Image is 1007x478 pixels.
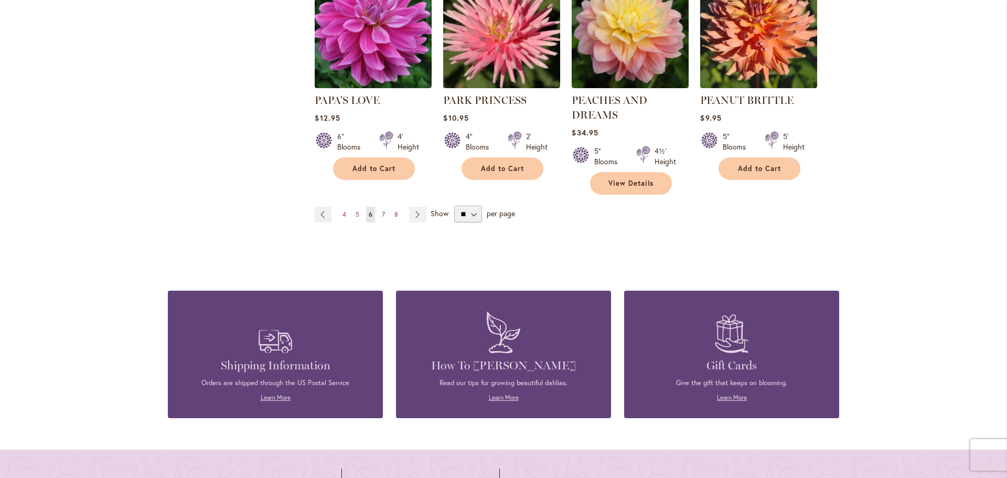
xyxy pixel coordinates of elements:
[340,207,349,222] a: 4
[412,358,595,373] h4: How To [PERSON_NAME]
[352,164,395,173] span: Add to Cart
[719,157,800,180] button: Add to Cart
[394,210,398,218] span: 8
[8,441,37,470] iframe: Launch Accessibility Center
[184,358,367,373] h4: Shipping Information
[594,146,624,167] div: 5" Blooms
[333,157,415,180] button: Add to Cart
[342,210,346,218] span: 4
[572,80,689,90] a: PEACHES AND DREAMS
[487,208,515,218] span: per page
[723,131,752,152] div: 5" Blooms
[315,113,340,123] span: $12.95
[590,172,672,195] a: View Details
[608,179,654,188] span: View Details
[353,207,362,222] a: 5
[738,164,781,173] span: Add to Cart
[481,164,524,173] span: Add to Cart
[379,207,388,222] a: 7
[315,80,432,90] a: PAPA'S LOVE
[640,378,823,388] p: Give the gift that keeps on blooming.
[655,146,676,167] div: 4½' Height
[443,80,560,90] a: PARK PRINCESS
[700,80,817,90] a: PEANUT BRITTLE
[700,113,721,123] span: $9.95
[392,207,401,222] a: 8
[443,94,527,107] a: PARK PRINCESS
[700,94,794,107] a: PEANUT BRITTLE
[572,94,647,121] a: PEACHES AND DREAMS
[356,210,359,218] span: 5
[382,210,385,218] span: 7
[398,131,419,152] div: 4' Height
[184,378,367,388] p: Orders are shipped through the US Postal Service
[337,131,367,152] div: 6" Blooms
[783,131,805,152] div: 5' Height
[466,131,495,152] div: 4" Blooms
[640,358,823,373] h4: Gift Cards
[431,208,448,218] span: Show
[572,128,598,137] span: $34.95
[526,131,548,152] div: 2' Height
[462,157,543,180] button: Add to Cart
[412,378,595,388] p: Read our tips for growing beautiful dahlias.
[315,94,380,107] a: PAPA'S LOVE
[717,394,747,401] a: Learn More
[443,113,468,123] span: $10.95
[489,394,519,401] a: Learn More
[261,394,291,401] a: Learn More
[369,210,372,218] span: 6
